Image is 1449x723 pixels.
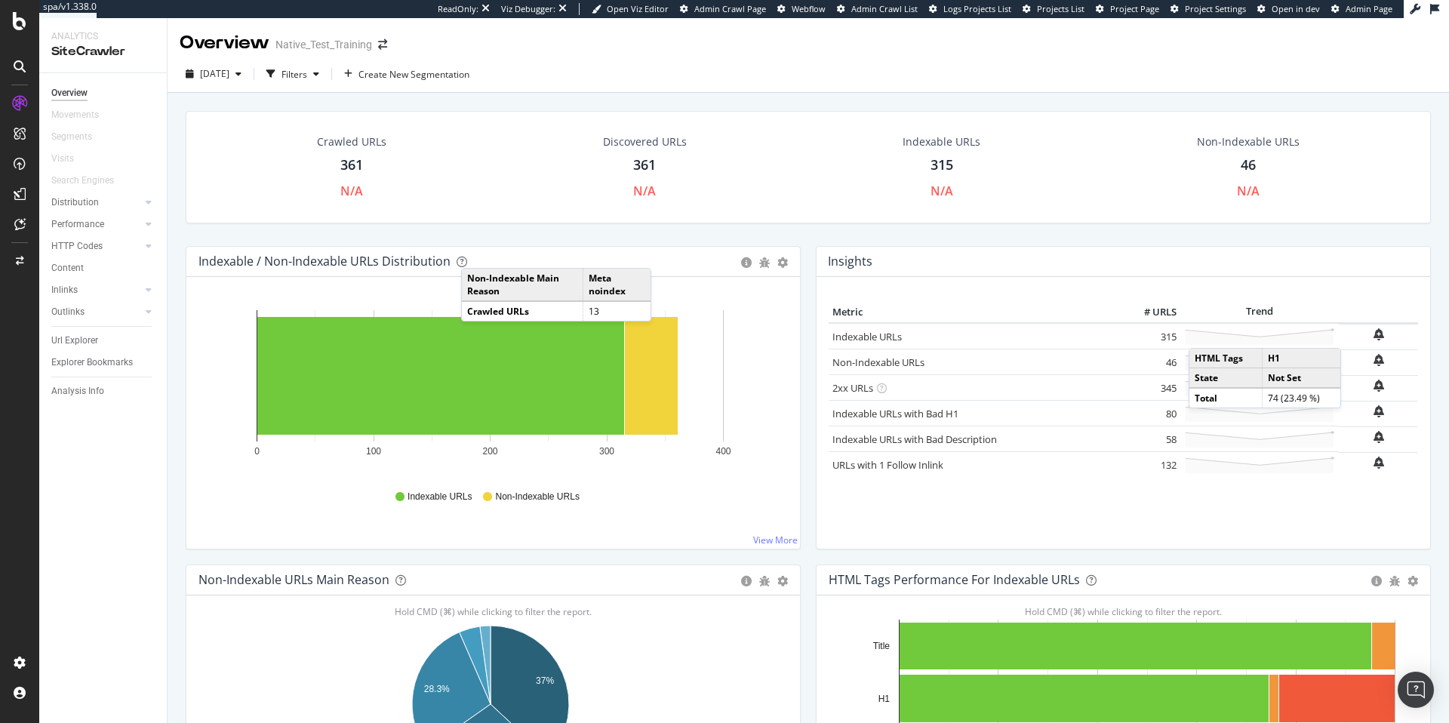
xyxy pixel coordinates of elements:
[198,572,389,587] div: Non-Indexable URLs Main Reason
[583,301,651,321] td: 13
[51,173,129,189] a: Search Engines
[51,238,103,254] div: HTTP Codes
[1189,388,1263,408] td: Total
[1120,401,1180,426] td: 80
[51,333,98,349] div: Url Explorer
[340,183,363,200] div: N/A
[180,62,248,86] button: [DATE]
[931,155,953,175] div: 315
[424,684,450,694] text: 28.3%
[1037,3,1084,14] span: Projects List
[501,3,555,15] div: Viz Debugger:
[281,68,307,81] div: Filters
[366,446,381,457] text: 100
[180,30,269,56] div: Overview
[851,3,918,14] span: Admin Crawl List
[1374,457,1384,469] div: bell-plus
[777,257,788,268] div: gear
[51,355,133,371] div: Explorer Bookmarks
[878,694,891,704] text: H1
[317,134,386,149] div: Crawled URLs
[1257,3,1320,15] a: Open in dev
[943,3,1011,14] span: Logs Projects List
[680,3,766,15] a: Admin Crawl Page
[694,3,766,14] span: Admin Crawl Page
[741,257,752,268] div: circle-info
[51,355,156,371] a: Explorer Bookmarks
[51,151,89,167] a: Visits
[51,383,104,399] div: Analysis Info
[51,43,155,60] div: SiteCrawler
[832,458,943,472] a: URLs with 1 Follow Inlink
[51,282,78,298] div: Inlinks
[1263,349,1340,368] td: H1
[753,534,798,546] a: View More
[51,217,104,232] div: Performance
[1120,323,1180,349] td: 315
[51,282,141,298] a: Inlinks
[873,641,891,651] text: Title
[51,129,92,145] div: Segments
[51,107,99,123] div: Movements
[832,407,958,420] a: Indexable URLs with Bad H1
[837,3,918,15] a: Admin Crawl List
[777,3,826,15] a: Webflow
[1374,328,1384,340] div: bell-plus
[338,62,475,86] button: Create New Segmentation
[1171,3,1246,15] a: Project Settings
[1374,354,1384,366] div: bell-plus
[829,301,1120,324] th: Metric
[1374,431,1384,443] div: bell-plus
[607,3,669,14] span: Open Viz Editor
[1120,349,1180,375] td: 46
[1263,388,1340,408] td: 74 (23.49 %)
[1346,3,1392,14] span: Admin Page
[378,39,387,50] div: arrow-right-arrow-left
[275,37,372,52] div: Native_Test_Training
[828,251,872,272] h4: Insights
[603,134,687,149] div: Discovered URLs
[832,432,997,446] a: Indexable URLs with Bad Description
[51,260,156,276] a: Content
[358,68,469,81] span: Create New Segmentation
[832,381,873,395] a: 2xx URLs
[1389,576,1400,586] div: bug
[1023,3,1084,15] a: Projects List
[260,62,325,86] button: Filters
[51,151,74,167] div: Visits
[51,260,84,276] div: Content
[51,30,155,43] div: Analytics
[829,572,1080,587] div: HTML Tags Performance for Indexable URLs
[51,195,141,211] a: Distribution
[51,333,156,349] a: Url Explorer
[51,238,141,254] a: HTTP Codes
[599,446,614,457] text: 300
[51,195,99,211] div: Distribution
[51,304,141,320] a: Outlinks
[1272,3,1320,14] span: Open in dev
[832,355,924,369] a: Non-Indexable URLs
[1407,576,1418,586] div: gear
[51,217,141,232] a: Performance
[1371,576,1382,586] div: circle-info
[903,134,980,149] div: Indexable URLs
[929,3,1011,15] a: Logs Projects List
[51,85,156,101] a: Overview
[633,183,656,200] div: N/A
[1331,3,1392,15] a: Admin Page
[1120,301,1180,324] th: # URLS
[536,675,554,686] text: 37%
[741,576,752,586] div: circle-info
[200,67,229,80] span: 2025 Oct. 3rd
[1189,349,1263,368] td: HTML Tags
[254,446,260,457] text: 0
[198,301,783,476] svg: A chart.
[1185,3,1246,14] span: Project Settings
[462,269,583,301] td: Non-Indexable Main Reason
[51,304,85,320] div: Outlinks
[51,107,114,123] a: Movements
[583,269,651,301] td: Meta noindex
[51,129,107,145] a: Segments
[1120,375,1180,401] td: 345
